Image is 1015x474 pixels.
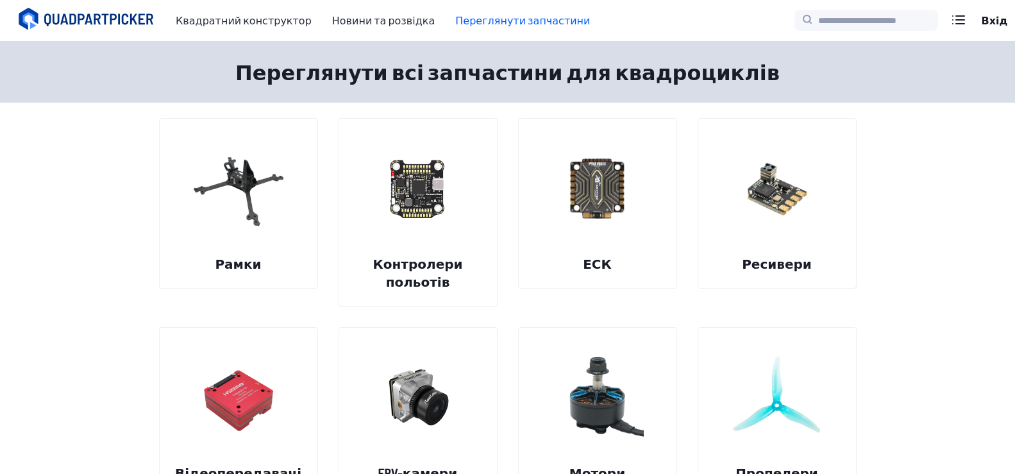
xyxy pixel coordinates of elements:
font: Новини та розвідка [332,14,435,26]
font: Контролери польотів [373,256,462,289]
font: Ресивери [742,256,812,271]
a: зображення категоріїКонтролери польотів [339,118,498,307]
font: Переглянути запчастини [455,14,590,26]
font: Квадратний конструктор [176,14,312,26]
a: Квадратний конструктор [165,8,322,33]
font: Переглянути всі запчастини для квадроциклів [235,60,780,84]
img: зображення категорії [192,131,285,244]
a: зображення категоріїЕСК [518,118,677,307]
font: Вхід [982,14,1008,26]
img: зображення категорії [372,131,464,244]
font: ЕСК [583,256,612,271]
img: зображення категорії [551,131,644,244]
a: зображення категоріїРесивери [698,118,857,307]
a: Новини та розвідка [322,8,446,33]
img: зображення категорії [192,341,285,453]
img: зображення категорії [731,131,823,244]
a: Вхід [979,8,1010,33]
img: зображення категорії [731,341,823,453]
a: Переглянути запчастини [445,8,600,33]
img: зображення категорії [551,341,644,453]
a: зображення категоріїРамки [159,118,318,307]
img: зображення категорії [372,341,464,453]
font: Рамки [215,256,261,271]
